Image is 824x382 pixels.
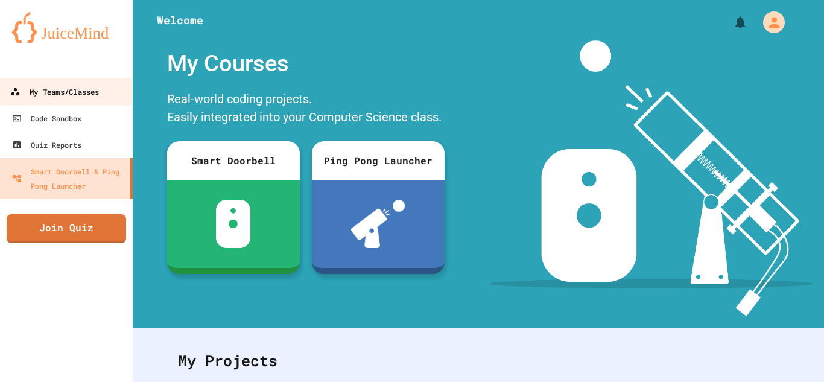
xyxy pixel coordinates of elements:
[12,138,81,152] div: Quiz Reports
[161,87,451,132] div: Real-world coding projects. Easily integrated into your Computer Science class.
[161,40,451,87] div: My Courses
[167,141,300,180] div: Smart Doorbell
[12,164,125,193] div: Smart Doorbell & Ping Pong Launcher
[711,12,750,33] div: My Notifications
[312,141,445,180] div: Ping Pong Launcher
[489,40,813,316] img: banner-image-my-projects.png
[216,200,250,248] img: sdb-white.svg
[12,111,81,126] div: Code Sandbox
[7,214,126,243] a: Join Quiz
[351,200,405,248] img: ppl-with-ball.png
[750,8,788,36] div: My Account
[10,84,99,100] div: My Teams/Classes
[12,12,121,43] img: logo-orange.svg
